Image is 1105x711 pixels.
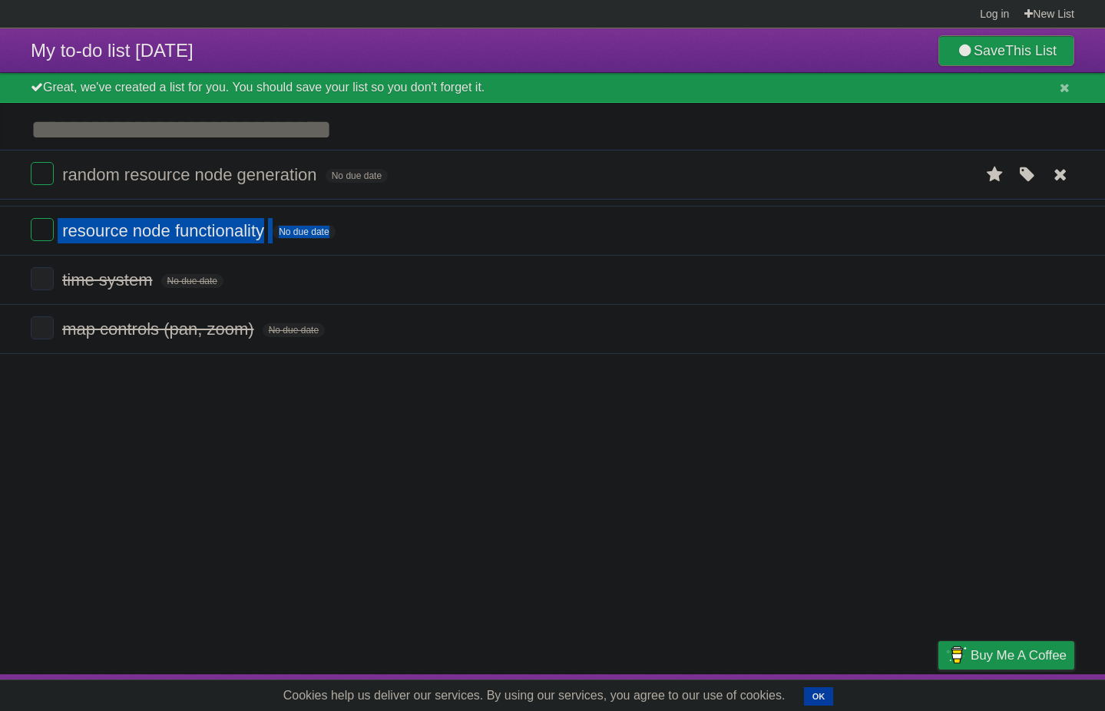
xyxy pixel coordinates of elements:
[31,40,194,61] span: My to-do list [DATE]
[938,641,1074,670] a: Buy me a coffee
[31,267,54,290] label: Done
[62,319,257,339] span: map controls (pan, zoom)
[263,323,325,337] span: No due date
[62,270,156,289] span: time system
[326,169,388,183] span: No due date
[946,642,967,668] img: Buy me a coffee
[62,165,320,184] span: random resource node generation
[31,218,54,241] label: Done
[866,678,900,707] a: Terms
[918,678,958,707] a: Privacy
[978,678,1074,707] a: Suggest a feature
[1005,43,1057,58] b: This List
[62,221,268,240] span: resource node functionality
[938,35,1074,66] a: SaveThis List
[31,316,54,339] label: Done
[273,225,335,239] span: No due date
[981,162,1010,187] label: Star task
[31,162,54,185] label: Done
[804,687,834,706] button: OK
[268,680,801,711] span: Cookies help us deliver our services. By using our services, you agree to our use of cookies.
[971,642,1067,669] span: Buy me a coffee
[161,274,223,288] span: No due date
[785,678,847,707] a: Developers
[734,678,766,707] a: About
